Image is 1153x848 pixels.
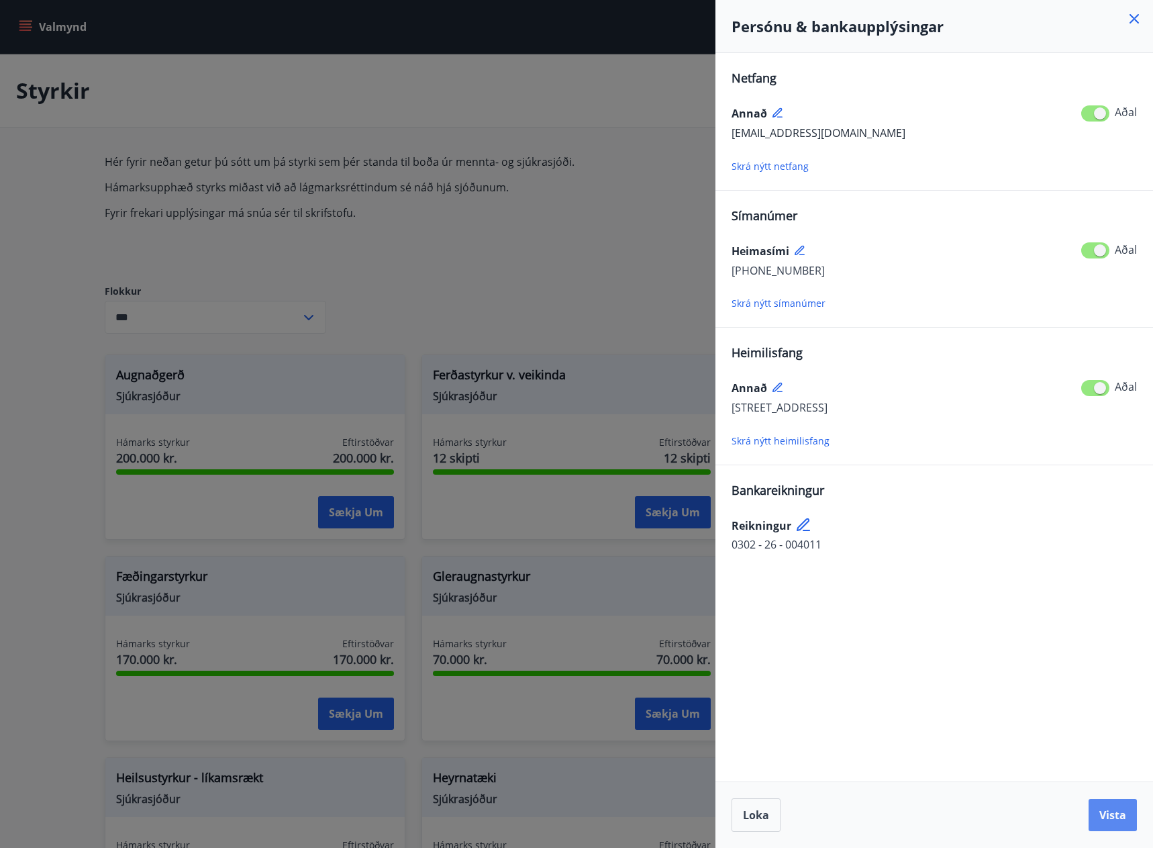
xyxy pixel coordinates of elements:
[1115,379,1137,394] span: Aðal
[743,808,769,822] span: Loka
[732,434,830,447] span: Skrá nýtt heimilisfang
[732,126,905,140] span: [EMAIL_ADDRESS][DOMAIN_NAME]
[732,297,825,310] span: Skrá nýtt símanúmer
[1115,105,1137,120] span: Aðal
[732,482,824,498] span: Bankareikningur
[732,160,809,173] span: Skrá nýtt netfang
[732,70,776,86] span: Netfang
[732,400,828,415] span: [STREET_ADDRESS]
[732,381,767,395] span: Annað
[732,798,781,832] button: Loka
[732,344,803,361] span: Heimilisfang
[732,537,821,552] span: 0302 - 26 - 004011
[732,244,789,258] span: Heimasími
[732,106,767,121] span: Annað
[732,207,797,224] span: Símanúmer
[732,16,1137,36] h4: Persónu & bankaupplýsingar
[1099,808,1126,822] span: Vista
[732,263,825,278] span: [PHONE_NUMBER]
[1089,799,1137,831] button: Vista
[1115,242,1137,257] span: Aðal
[732,518,791,533] span: Reikningur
